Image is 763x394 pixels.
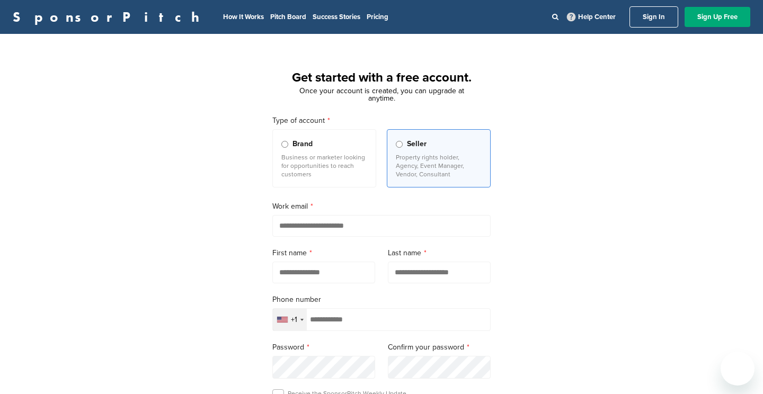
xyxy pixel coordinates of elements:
label: Password [272,342,375,353]
label: Work email [272,201,491,212]
div: Selected country [273,309,307,330]
p: Business or marketer looking for opportunities to reach customers [281,153,367,178]
label: First name [272,247,375,259]
a: Success Stories [313,13,360,21]
input: Seller Property rights holder, Agency, Event Manager, Vendor, Consultant [396,141,403,148]
span: Seller [407,138,427,150]
iframe: Botón para iniciar la ventana de mensajería [721,352,755,386]
span: Once your account is created, you can upgrade at anytime. [299,86,464,103]
div: +1 [291,316,297,324]
h1: Get started with a free account. [260,68,503,87]
a: Help Center [565,11,618,23]
input: Brand Business or marketer looking for opportunities to reach customers [281,141,288,148]
p: Property rights holder, Agency, Event Manager, Vendor, Consultant [396,153,482,178]
a: Pitch Board [270,13,306,21]
a: Pricing [367,13,388,21]
label: Phone number [272,294,491,306]
a: Sign Up Free [685,7,750,27]
a: How It Works [223,13,264,21]
label: Type of account [272,115,491,127]
a: SponsorPitch [13,10,206,24]
label: Last name [388,247,491,259]
span: Brand [292,138,313,150]
label: Confirm your password [388,342,491,353]
a: Sign In [629,6,678,28]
